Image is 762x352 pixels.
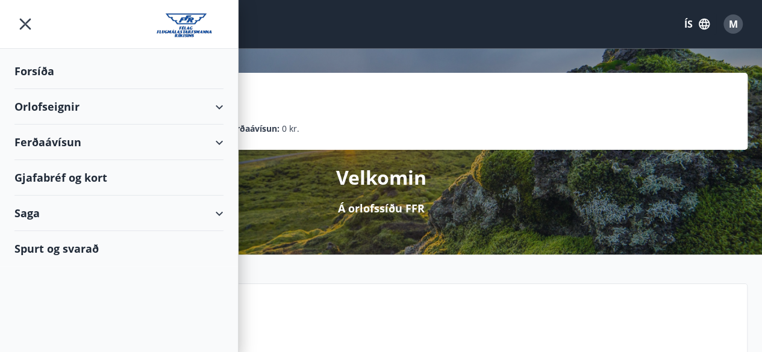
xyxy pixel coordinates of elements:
[719,10,748,39] button: M
[103,314,737,335] p: Spurt og svarað
[14,125,223,160] div: Ferðaávísun
[729,17,738,31] span: M
[282,122,299,135] span: 0 kr.
[14,13,36,35] button: menu
[336,164,426,191] p: Velkomin
[14,54,223,89] div: Forsíða
[14,160,223,196] div: Gjafabréf og kort
[14,89,223,125] div: Orlofseignir
[338,200,425,216] p: Á orlofssíðu FFR
[14,196,223,231] div: Saga
[678,13,716,35] button: ÍS
[157,13,223,37] img: union_logo
[226,122,280,135] p: Ferðaávísun :
[14,231,223,266] div: Spurt og svarað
